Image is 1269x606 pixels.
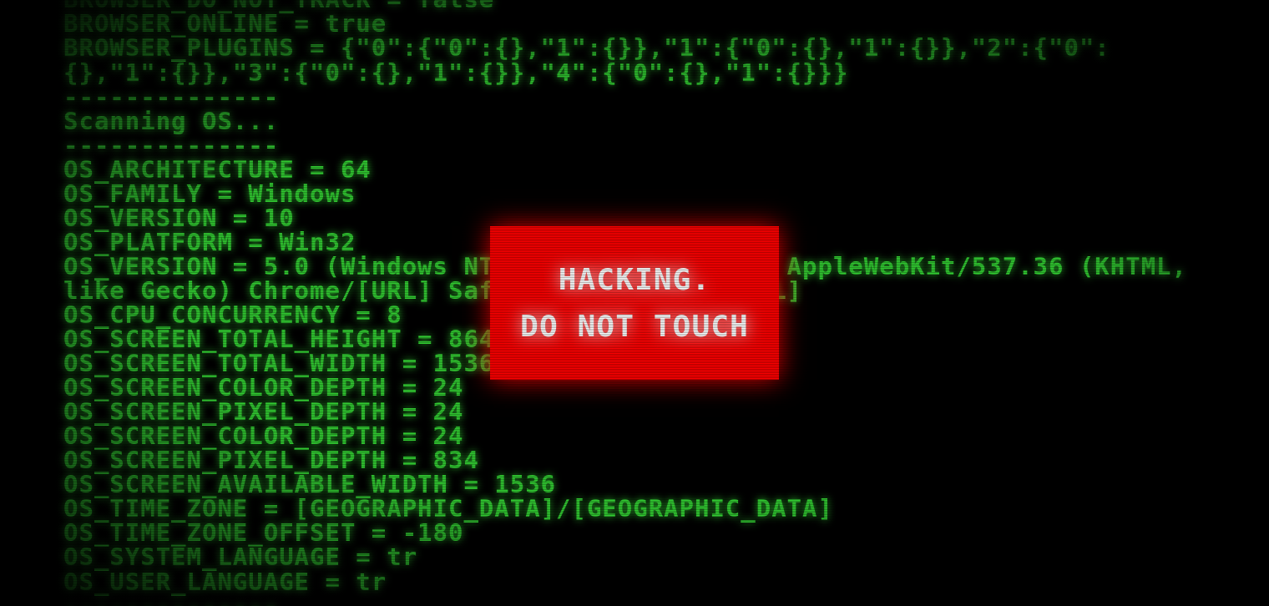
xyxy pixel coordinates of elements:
[63,521,1206,545] p: OS_TIME_ZONE_OFFSET = -180
[63,85,1206,109] p: --------------
[63,12,1206,36] p: BROWSER_ONLINE = true
[63,255,1206,303] p: OS_VERSION = 5.0 (Windows NT 10.0; Win64; x64) AppleWebKit/537.36 (KHTML, like Gecko) Chrome/[URL...
[63,351,1206,376] p: OS_SCREEN_TOTAL_WIDTH = 1536
[63,424,1206,448] p: OS_SCREEN_COLOR_DEPTH = 24
[63,570,1206,594] p: OS_USER_LANGUAGE = tr
[63,134,1206,158] p: --------------
[63,206,1206,230] p: OS_VERSION = 10
[63,327,1206,351] p: OS_SCREEN_TOTAL_HEIGHT = 864
[63,303,1206,327] p: OS_CPU_CONCURRENCY = 8
[63,109,1206,134] p: Scanning OS...
[63,545,1206,569] p: OS_SYSTEM_LANGUAGE = tr
[63,36,1206,84] p: BROWSER_PLUGINS = {"0":{"0":{},"1":{}},"1":{"0":{},"1":{}},"2":{"0":{},"1":{}},"3":{"0":{},"1":{}...
[63,376,1206,400] p: OS_SCREEN_COLOR_DEPTH = 24
[63,448,1206,472] p: OS_SCREEN_PIXEL_DEPTH = 834
[63,400,1206,424] p: OS_SCREEN_PIXEL_DEPTH = 24
[63,158,1206,182] p: OS_ARCHITECTURE = 64
[63,472,1206,497] p: OS_SCREEN_AVAILABLE_WIDTH = 1536
[63,230,1206,255] p: OS_PLATFORM = Win32
[63,182,1206,206] p: OS_FAMILY = Windows
[63,497,1206,521] p: OS_TIME_ZONE = [GEOGRAPHIC_DATA]/[GEOGRAPHIC_DATA]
